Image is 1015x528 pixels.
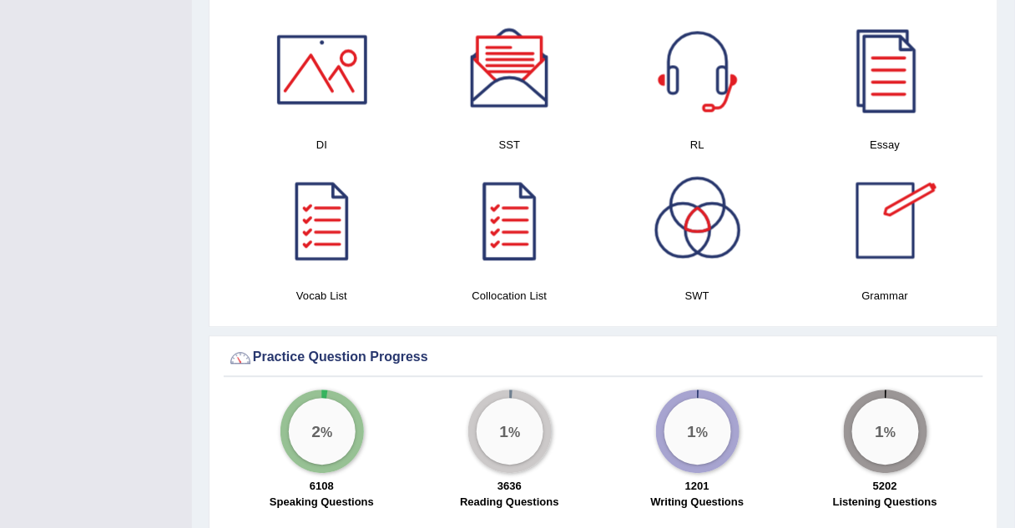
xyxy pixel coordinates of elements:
[833,494,937,510] label: Listening Questions
[651,494,745,510] label: Writing Questions
[800,136,971,153] h4: Essay
[852,398,919,465] div: %
[499,422,508,440] big: 1
[289,398,356,465] div: %
[270,494,374,510] label: Speaking Questions
[875,422,884,440] big: 1
[612,287,783,304] h4: SWT
[236,136,407,153] h4: DI
[685,480,709,492] strong: 1201
[424,287,595,304] h4: Collocation List
[687,422,696,440] big: 1
[424,136,595,153] h4: SST
[310,480,334,492] strong: 6108
[236,287,407,304] h4: Vocab List
[228,345,979,370] div: Practice Question Progress
[873,480,897,492] strong: 5202
[612,136,783,153] h4: RL
[477,398,543,465] div: %
[800,287,971,304] h4: Grammar
[311,422,321,440] big: 2
[497,480,522,492] strong: 3636
[460,494,558,510] label: Reading Questions
[664,398,731,465] div: %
